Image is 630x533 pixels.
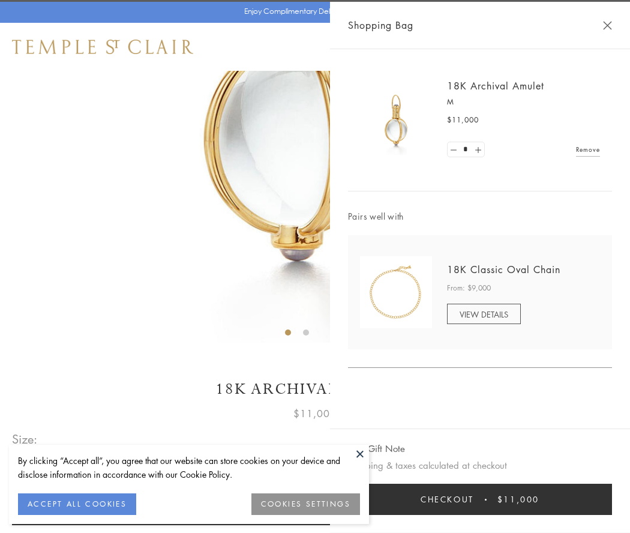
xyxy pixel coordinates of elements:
[12,429,38,449] span: Size:
[447,282,491,294] span: From: $9,000
[360,256,432,328] img: N88865-OV18
[447,114,479,126] span: $11,000
[348,441,405,456] button: Add Gift Note
[497,493,539,506] span: $11,000
[348,458,612,473] p: Shipping & taxes calculated at checkout
[293,406,337,421] span: $11,000
[12,379,618,400] h1: 18K Archival Amulet
[18,454,360,481] div: By clicking “Accept all”, you agree that our website can store cookies on your device and disclos...
[472,142,484,157] a: Set quantity to 2
[447,79,544,92] a: 18K Archival Amulet
[348,17,413,33] span: Shopping Bag
[447,304,521,324] a: VIEW DETAILS
[348,209,612,223] span: Pairs well with
[244,5,380,17] p: Enjoy Complimentary Delivery & Returns
[360,84,432,156] img: 18K Archival Amulet
[18,493,136,515] button: ACCEPT ALL COOKIES
[421,493,474,506] span: Checkout
[603,21,612,30] button: Close Shopping Bag
[447,263,560,276] a: 18K Classic Oval Chain
[460,309,508,320] span: VIEW DETAILS
[448,142,460,157] a: Set quantity to 0
[12,40,193,54] img: Temple St. Clair
[348,484,612,515] button: Checkout $11,000
[576,143,600,156] a: Remove
[447,96,600,108] p: M
[251,493,360,515] button: COOKIES SETTINGS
